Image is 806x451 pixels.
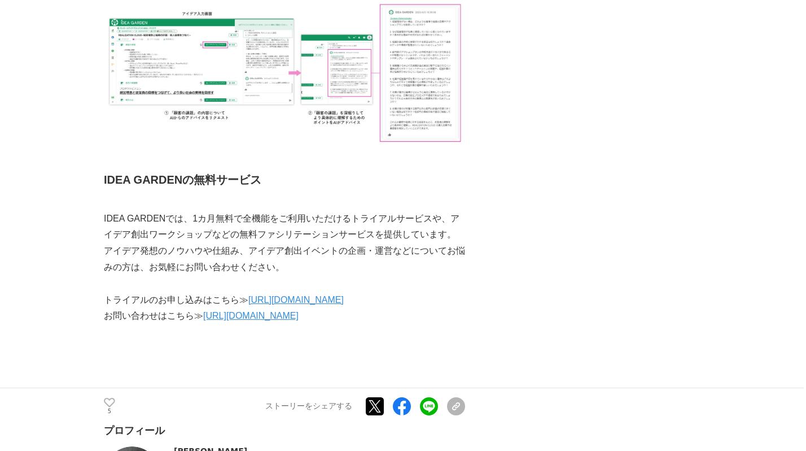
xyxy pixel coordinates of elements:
[104,292,465,309] p: トライアルのお申し込みはこちら≫
[203,311,299,320] a: [URL][DOMAIN_NAME]
[104,243,465,276] p: アイデア発想のノウハウや仕組み、アイデア創出イベントの企画・運営などについてお悩みの方は、お気軽にお問い合わせください。
[265,401,352,411] p: ストーリーをシェアする
[104,211,465,244] p: IDEA GARDENでは、1カ月無料で全機能をご利用いただけるトライアルサービスや、アイデア創出ワークショップなどの無料ファシリテーションサービスを提供しています。
[104,1,465,148] img: thumbnail_36f7a510-0f53-11ee-b40d-61dcfd13c038.png
[104,171,465,189] h2: IDEA GARDENの無料サービス
[104,424,465,437] div: プロフィール
[248,295,344,305] a: [URL][DOMAIN_NAME]
[104,409,115,414] p: 5
[104,308,465,324] p: お問い合わせはこちら≫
